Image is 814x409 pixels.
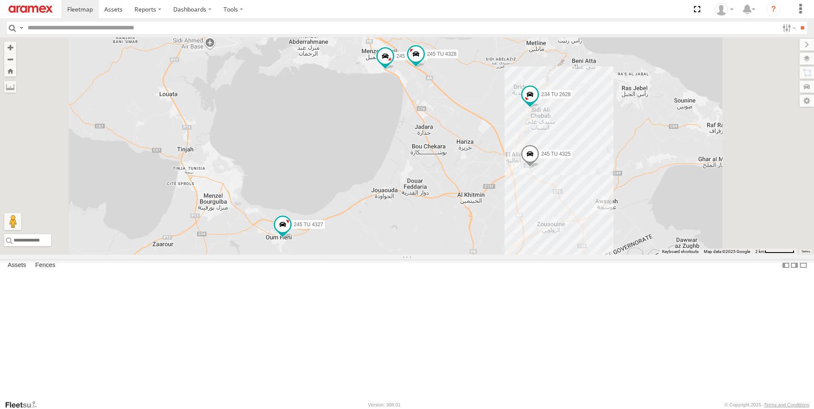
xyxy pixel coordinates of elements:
[725,402,809,407] div: © Copyright 2025 -
[427,51,456,57] span: 245 TU 4328
[712,3,737,16] div: MohamedHaythem Bouchagfa
[541,91,570,97] span: 234 TU 2628
[5,400,44,409] a: Visit our Website
[541,151,570,157] span: 245 TU 4325
[801,250,810,253] a: Terms (opens in new tab)
[9,6,53,13] img: aramex-logo.svg
[3,259,30,271] label: Assets
[4,42,16,53] button: Zoom in
[662,249,699,255] button: Keyboard shortcuts
[4,213,21,230] button: Drag Pegman onto the map to open Street View
[779,22,797,34] label: Search Filter Options
[4,53,16,65] button: Zoom out
[755,249,765,254] span: 2 km
[753,249,797,255] button: Map Scale: 2 km per 66 pixels
[396,53,426,59] span: 245 TU 4326
[704,249,750,254] span: Map data ©2025 Google
[799,259,808,271] label: Hide Summary Table
[4,81,16,93] label: Measure
[368,402,401,407] div: Version: 308.01
[18,22,25,34] label: Search Query
[800,95,814,107] label: Map Settings
[4,65,16,77] button: Zoom Home
[782,259,790,271] label: Dock Summary Table to the Left
[790,259,799,271] label: Dock Summary Table to the Right
[764,402,809,407] a: Terms and Conditions
[31,259,60,271] label: Fences
[294,221,323,227] span: 245 TU 4327
[767,3,780,16] i: ?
